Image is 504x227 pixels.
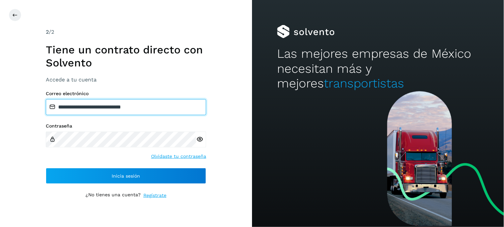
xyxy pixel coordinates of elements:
[143,192,166,199] a: Regístrate
[46,76,206,83] h3: Accede a tu cuenta
[46,28,206,36] div: /2
[324,76,404,90] span: transportistas
[112,174,140,178] span: Inicia sesión
[46,168,206,184] button: Inicia sesión
[86,192,141,199] p: ¿No tienes una cuenta?
[46,29,49,35] span: 2
[46,43,206,69] h1: Tiene un contrato directo con Solvento
[277,46,479,91] h2: Las mejores empresas de México necesitan más y mejores
[151,153,206,160] a: Olvidaste tu contraseña
[46,91,206,96] label: Correo electrónico
[46,123,206,129] label: Contraseña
